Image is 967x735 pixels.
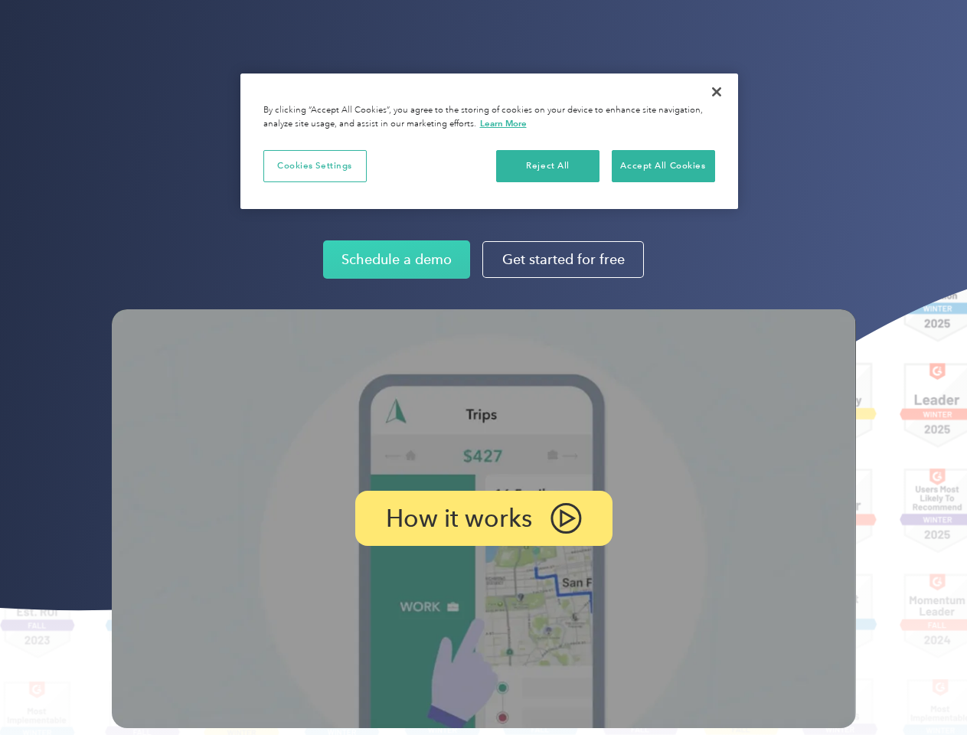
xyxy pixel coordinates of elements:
[263,150,367,182] button: Cookies Settings
[323,240,470,279] a: Schedule a demo
[496,150,599,182] button: Reject All
[612,150,715,182] button: Accept All Cookies
[386,509,532,528] p: How it works
[240,73,738,209] div: Cookie banner
[480,118,527,129] a: More information about your privacy, opens in a new tab
[482,241,644,278] a: Get started for free
[240,73,738,209] div: Privacy
[700,75,733,109] button: Close
[263,104,715,131] div: By clicking “Accept All Cookies”, you agree to the storing of cookies on your device to enhance s...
